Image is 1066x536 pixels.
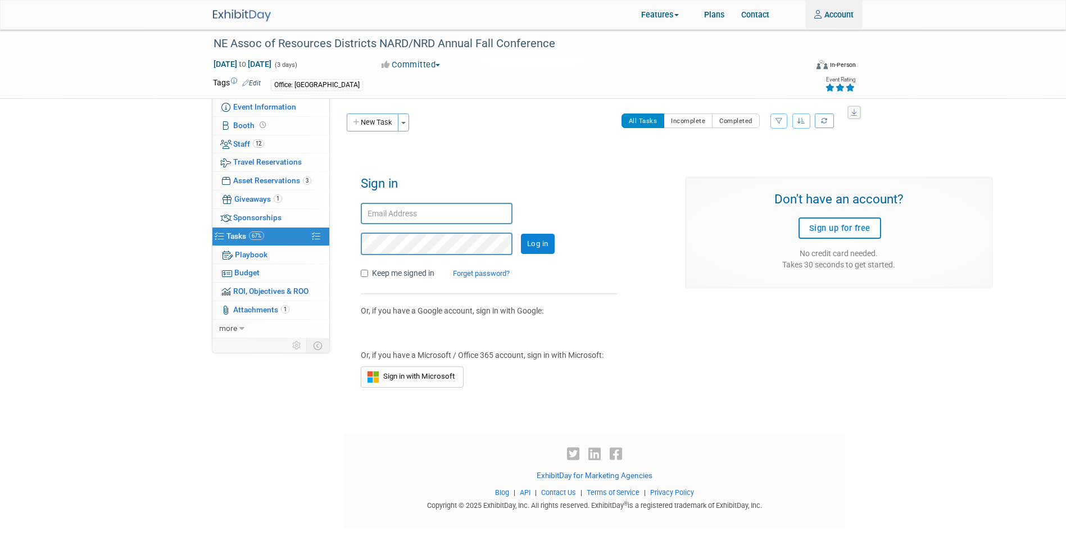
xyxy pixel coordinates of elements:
span: Budget [234,268,260,277]
a: Booth [212,117,329,135]
a: Playbook [212,246,329,264]
sup: ® [624,501,628,507]
span: 3 [303,176,311,185]
span: Giveaways [234,194,282,203]
span: Booth not reserved yet [257,121,268,129]
span: (3 days) [274,61,297,69]
span: 1 [281,305,289,314]
a: Privacy Policy [650,488,694,497]
span: Asset Reservations [233,176,311,185]
a: Forget password? [436,269,510,278]
button: New Task [347,113,398,131]
h3: Don't have an account? [692,192,986,208]
span: more [219,324,237,333]
a: Account [806,1,862,29]
button: Sign in with Microsoft [361,366,464,388]
img: ExhibitDay [213,10,271,21]
span: Or, if you have a Google account, sign in with Google: [361,306,543,315]
div: Event Format [763,58,856,75]
div: Takes 30 seconds to get started. [692,259,986,270]
button: Incomplete [664,113,713,128]
div: Or, if you have a Microsoft / Office 365 account, sign in with Microsoft: [361,349,609,361]
a: Event Information [212,98,329,116]
a: Twitter [564,446,586,462]
a: ROI, Objectives & ROO [212,283,329,301]
a: ExhibitDay for Marketing Agencies [537,471,652,480]
a: Edit [242,79,261,87]
a: Sign up for free [799,217,881,239]
div: NE Assoc of Resources Districts NARD/NRD Annual Fall Conference [210,34,801,54]
div: No credit card needed. [692,248,986,259]
a: Features [633,2,696,29]
span: Sign in with Microsoft [379,372,455,380]
button: All Tasks [622,113,665,128]
a: Terms of Service [587,488,639,497]
div: Office: [GEOGRAPHIC_DATA] [271,79,363,91]
div: Event Rating [825,77,855,83]
span: 12 [253,139,264,148]
span: 1 [274,194,282,203]
img: Format-Inperson.png [816,60,828,69]
span: | [532,488,539,497]
a: Tasks67% [212,228,329,246]
a: Sponsorships [212,209,329,227]
input: Log in [521,234,555,254]
span: to [237,60,248,69]
span: Travel Reservations [233,157,302,166]
a: Attachments1 [212,301,329,319]
span: Tasks [226,231,264,240]
span: 67% [249,231,264,240]
td: Tags [213,77,261,91]
td: Toggle Event Tabs [306,338,329,353]
h1: Sign in [361,176,669,197]
a: LinkedIn [586,446,607,462]
div: In-Person [829,61,856,69]
a: Asset Reservations3 [212,172,329,190]
a: Refresh [815,113,834,128]
button: Committed [378,59,444,71]
a: Plans [696,1,733,29]
span: [DATE] [DATE] [213,59,272,69]
span: Playbook [235,250,267,259]
div: Copyright © 2025 ExhibitDay, Inc. All rights reserved. ExhibitDay is a registered trademark of Ex... [344,498,845,511]
td: Personalize Event Tab Strip [287,338,307,353]
a: Facebook [607,446,625,462]
span: Attachments [233,305,289,314]
span: Staff [233,139,264,148]
span: | [641,488,648,497]
a: Blog [495,488,509,497]
iframe: Sign in with Google Button [355,321,470,346]
label: Keep me signed in [372,267,434,279]
a: more [212,320,329,338]
span: Booth [233,121,268,130]
a: Staff12 [212,135,329,153]
a: Giveaways1 [212,190,329,208]
a: API [520,488,530,497]
button: Completed [712,113,760,128]
span: | [511,488,518,497]
a: Contact [733,1,778,29]
a: Budget [212,264,329,282]
span: | [578,488,585,497]
a: Contact Us [541,488,576,497]
img: Sign in with Microsoft [367,371,379,383]
input: Email Address [361,203,512,225]
span: ROI, Objectives & ROO [233,287,309,296]
span: Sponsorships [233,213,282,222]
span: Event Information [233,102,296,111]
a: Travel Reservations [212,153,329,171]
